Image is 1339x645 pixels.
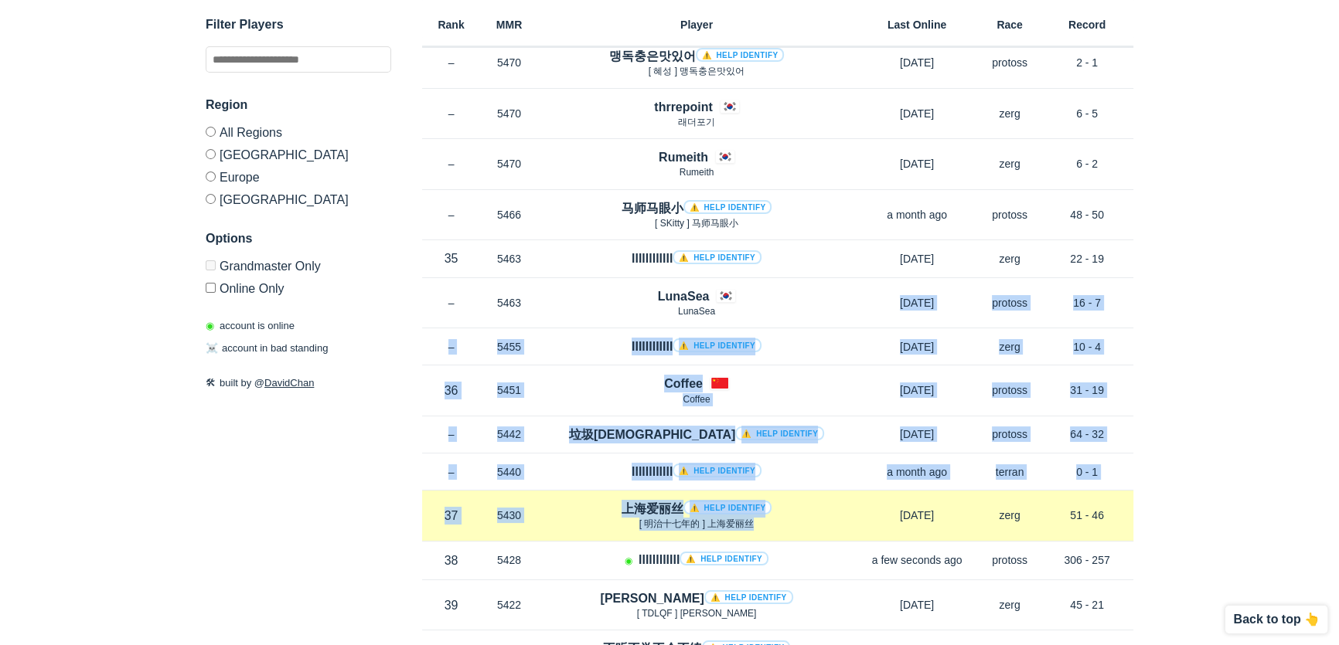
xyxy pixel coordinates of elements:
[625,555,632,566] span: Account is laddering
[1041,426,1133,442] p: 64 - 32
[683,200,772,214] a: ⚠️ Help identify
[422,295,480,311] p: –
[569,426,824,443] h4: 垃圾[DEMOGRAPHIC_DATA]
[673,463,761,477] a: ⚠️ Help identify
[422,507,480,524] p: 37
[979,552,1041,568] p: protoss
[1041,464,1133,480] p: 0 - 1
[979,597,1041,613] p: zerg
[480,55,538,70] p: 5470
[480,251,538,266] p: 5463
[654,98,713,116] h4: thrrepoint
[422,19,480,30] h6: Rank
[1041,55,1133,70] p: 2 - 1
[480,339,538,355] p: 5455
[855,156,979,171] p: [DATE]
[632,463,761,480] h4: llllllllllll
[206,283,216,293] input: Online Only
[1041,207,1133,222] p: 48 - 50
[422,552,480,569] p: 38
[422,339,480,355] p: –
[480,464,538,480] p: 5440
[480,19,538,30] h6: MMR
[264,377,314,389] a: DavidChan
[480,508,538,523] p: 5430
[422,106,480,121] p: –
[683,394,710,405] span: Coffee
[206,318,295,334] p: account is online
[1041,156,1133,171] p: 6 - 2
[206,260,391,277] label: Only Show accounts currently in Grandmaster
[1233,613,1320,626] p: Back to top 👆
[855,508,979,523] p: [DATE]
[206,127,391,143] label: All Regions
[673,338,761,352] a: ⚠️ Help identify
[206,188,391,206] label: [GEOGRAPHIC_DATA]
[659,148,708,166] h4: Rumeith
[680,552,768,565] a: ⚠️ Help identify
[979,156,1041,171] p: zerg
[1041,597,1133,613] p: 45 - 21
[600,589,792,607] h4: [PERSON_NAME]
[206,375,391,391] p: built by @
[1041,552,1133,568] p: 306 - 257
[979,207,1041,222] p: protoss
[206,341,328,356] p: account in bad standing
[622,199,772,217] h4: 马师马眼小
[538,19,855,30] h6: Player
[1041,339,1133,355] p: 10 - 4
[622,500,772,518] h4: 上海爱丽丝
[206,229,391,248] h3: Options
[206,320,214,331] span: ◉
[855,19,979,30] h6: Last Online
[422,55,480,70] p: –
[855,464,979,480] p: a month ago
[1041,106,1133,121] p: 6 - 5
[480,156,538,171] p: 5470
[206,342,218,354] span: ☠️
[639,551,768,569] h4: llllllllllll
[979,251,1041,266] p: zerg
[979,464,1041,480] p: terran
[1041,19,1133,30] h6: Record
[683,501,772,514] a: ⚠️ Help identify
[206,171,216,182] input: Europe
[855,339,979,355] p: [DATE]
[206,277,391,295] label: Only show accounts currently laddering
[979,55,1041,70] p: protoss
[422,250,480,267] p: 35
[480,106,538,121] p: 5470
[979,426,1041,442] p: protoss
[1041,382,1133,398] p: 31 - 19
[206,165,391,188] label: Europe
[979,19,1041,30] h6: Race
[632,338,761,355] h4: IIIIIIIIIIII
[637,608,756,619] span: [ TDLQF ] [PERSON_NAME]
[639,518,755,529] span: [ 明治十七年的 ] 上海爱丽丝
[649,66,745,76] span: [ 혜성 ] 맹독충은맛있어
[855,382,979,398] p: [DATE]
[979,382,1041,398] p: protoss
[1041,295,1133,311] p: 16 - 7
[680,167,714,178] span: Rumeith
[655,218,738,229] span: [ SKitty ] 马师马眼小
[673,250,761,264] a: ⚠️ Help identify
[609,47,785,65] h4: 맹독충은맛있어
[664,375,703,392] h4: Coffee
[855,55,979,70] p: [DATE]
[1041,251,1133,266] p: 22 - 19
[1041,508,1133,523] p: 51 - 46
[855,597,979,613] p: [DATE]
[206,149,216,159] input: [GEOGRAPHIC_DATA]
[480,426,538,442] p: 5442
[206,143,391,165] label: [GEOGRAPHIC_DATA]
[855,295,979,311] p: [DATE]
[480,552,538,568] p: 5428
[855,426,979,442] p: [DATE]
[206,194,216,204] input: [GEOGRAPHIC_DATA]
[704,590,793,604] a: ⚠️ Help identify
[206,377,216,389] span: 🛠
[206,127,216,137] input: All Regions
[480,295,538,311] p: 5463
[696,48,785,62] a: ⚠️ Help identify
